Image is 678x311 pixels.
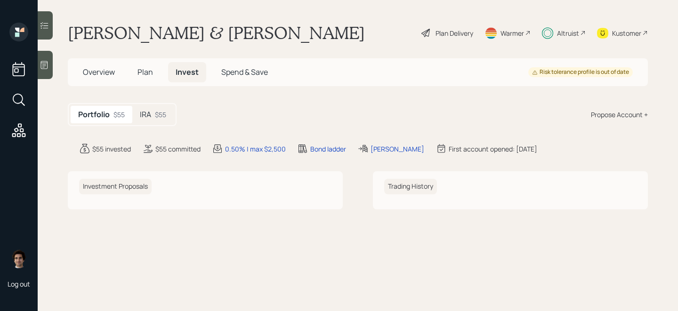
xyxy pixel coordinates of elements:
[591,110,648,120] div: Propose Account +
[176,67,199,77] span: Invest
[221,67,268,77] span: Spend & Save
[137,67,153,77] span: Plan
[8,279,30,288] div: Log out
[532,68,629,76] div: Risk tolerance profile is out of date
[557,28,579,38] div: Altruist
[68,23,365,43] h1: [PERSON_NAME] & [PERSON_NAME]
[83,67,115,77] span: Overview
[384,179,437,194] h6: Trading History
[225,144,286,154] div: 0.50% | max $2,500
[155,144,201,154] div: $55 committed
[449,144,537,154] div: First account opened: [DATE]
[78,110,110,119] h5: Portfolio
[9,249,28,268] img: harrison-schaefer-headshot-2.png
[113,110,125,120] div: $55
[371,144,424,154] div: [PERSON_NAME]
[612,28,641,38] div: Kustomer
[92,144,131,154] div: $55 invested
[500,28,524,38] div: Warmer
[310,144,346,154] div: Bond ladder
[436,28,473,38] div: Plan Delivery
[140,110,151,119] h5: IRA
[79,179,152,194] h6: Investment Proposals
[155,110,166,120] div: $55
